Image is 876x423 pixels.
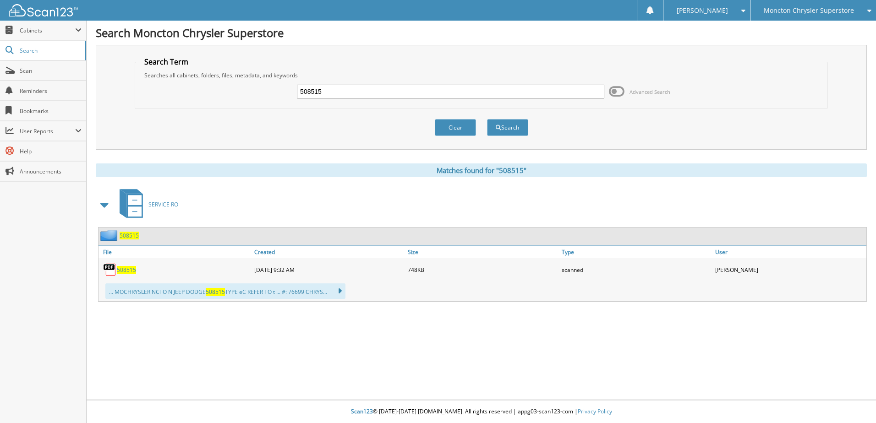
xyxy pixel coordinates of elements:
[100,230,120,241] img: folder2.png
[96,25,867,40] h1: Search Moncton Chrysler Superstore
[20,168,82,175] span: Announcements
[20,107,82,115] span: Bookmarks
[252,260,405,279] div: [DATE] 9:32 AM
[148,201,178,208] span: SERVICE RO
[405,260,559,279] div: 748KB
[206,288,225,296] span: 508515
[20,47,80,54] span: Search
[559,246,713,258] a: Type
[99,246,252,258] a: File
[487,119,528,136] button: Search
[351,407,373,415] span: Scan123
[559,260,713,279] div: scanned
[20,127,75,135] span: User Reports
[96,163,867,177] div: Matches found for "508515"
[87,401,876,423] div: © [DATE]-[DATE] [DOMAIN_NAME]. All rights reserved | appg03-scan123-com |
[20,87,82,95] span: Reminders
[20,147,82,155] span: Help
[20,67,82,75] span: Scan
[103,263,117,277] img: PDF.png
[630,88,670,95] span: Advanced Search
[435,119,476,136] button: Clear
[405,246,559,258] a: Size
[114,186,178,222] a: SERVICE RO
[140,57,193,67] legend: Search Term
[140,71,823,79] div: Searches all cabinets, folders, files, metadata, and keywords
[677,8,728,13] span: [PERSON_NAME]
[764,8,854,13] span: Moncton Chrysler Superstore
[9,4,78,16] img: scan123-logo-white.svg
[830,379,876,423] iframe: Chat Widget
[20,27,75,34] span: Cabinets
[713,246,866,258] a: User
[117,266,136,274] a: 508515
[578,407,612,415] a: Privacy Policy
[252,246,405,258] a: Created
[120,232,139,239] a: 508515
[713,260,866,279] div: [PERSON_NAME]
[105,283,345,299] div: ... MOCHRYSLER NCTO N JEEP DODGE TYPE eC REFER TO t ... #: 76699 CHRYS...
